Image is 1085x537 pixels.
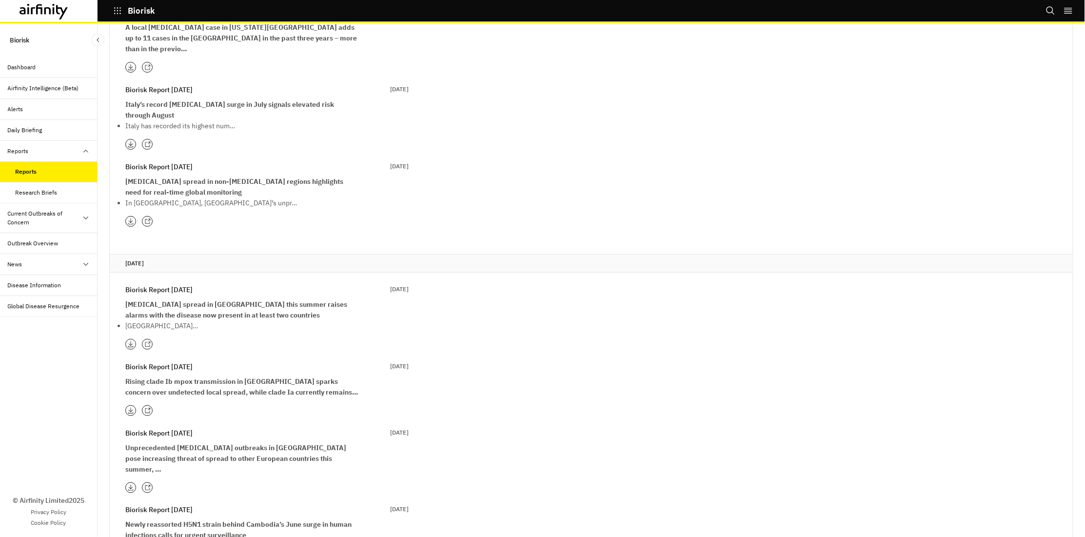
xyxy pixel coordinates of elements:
[390,284,409,294] p: [DATE]
[92,34,104,46] button: Close Sidebar
[128,6,156,15] p: Biorisk
[16,167,37,176] div: Reports
[8,105,23,114] div: Alerts
[8,147,29,156] div: Reports
[8,302,80,311] div: Global Disease Resurgence
[125,23,357,53] strong: A local [MEDICAL_DATA] case in [US_STATE][GEOGRAPHIC_DATA] adds up to 11 cases in the [GEOGRAPHIC...
[390,505,409,515] p: [DATE]
[8,209,82,227] div: Current Outbreaks of Concern
[8,126,42,135] div: Daily Briefing
[125,84,193,95] p: Biorisk Report [DATE]
[390,84,409,94] p: [DATE]
[31,518,66,527] a: Cookie Policy
[125,100,334,119] strong: Italy’s record [MEDICAL_DATA] surge in July signals elevated risk through August
[125,320,359,331] p: [GEOGRAPHIC_DATA]…
[390,428,409,438] p: [DATE]
[8,84,79,93] div: Airfinity Intelligence (Beta)
[8,281,61,290] div: Disease Information
[390,361,409,371] p: [DATE]
[8,260,22,269] div: News
[13,496,84,506] p: © Airfinity Limited 2025
[125,377,358,397] strong: Rising clade Ib mpox transmission in [GEOGRAPHIC_DATA] sparks concern over undetected local sprea...
[390,161,409,171] p: [DATE]
[125,120,359,131] p: Italy has recorded its highest num…
[8,239,59,248] div: Outbreak Overview
[125,259,1057,268] p: [DATE]
[8,63,36,72] div: Dashboard
[125,300,347,319] strong: [MEDICAL_DATA] spread in [GEOGRAPHIC_DATA] this summer raises alarms with the disease now present...
[16,188,58,197] div: Research Briefs
[125,505,193,516] p: Biorisk Report [DATE]
[125,361,193,372] p: Biorisk Report [DATE]
[10,31,29,49] p: Biorisk
[31,508,66,517] a: Privacy Policy
[125,284,193,295] p: Biorisk Report [DATE]
[125,428,193,438] p: Biorisk Report [DATE]
[125,161,193,172] p: Biorisk Report [DATE]
[113,2,156,19] button: Biorisk
[125,177,343,197] strong: [MEDICAL_DATA] spread in non-[MEDICAL_DATA] regions highlights need for real-time global monitoring
[125,198,359,208] p: In [GEOGRAPHIC_DATA], [GEOGRAPHIC_DATA]’s unpr…
[1046,2,1056,19] button: Search
[125,443,346,474] strong: Unprecedented [MEDICAL_DATA] outbreaks in [GEOGRAPHIC_DATA] pose increasing threat of spread to o...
